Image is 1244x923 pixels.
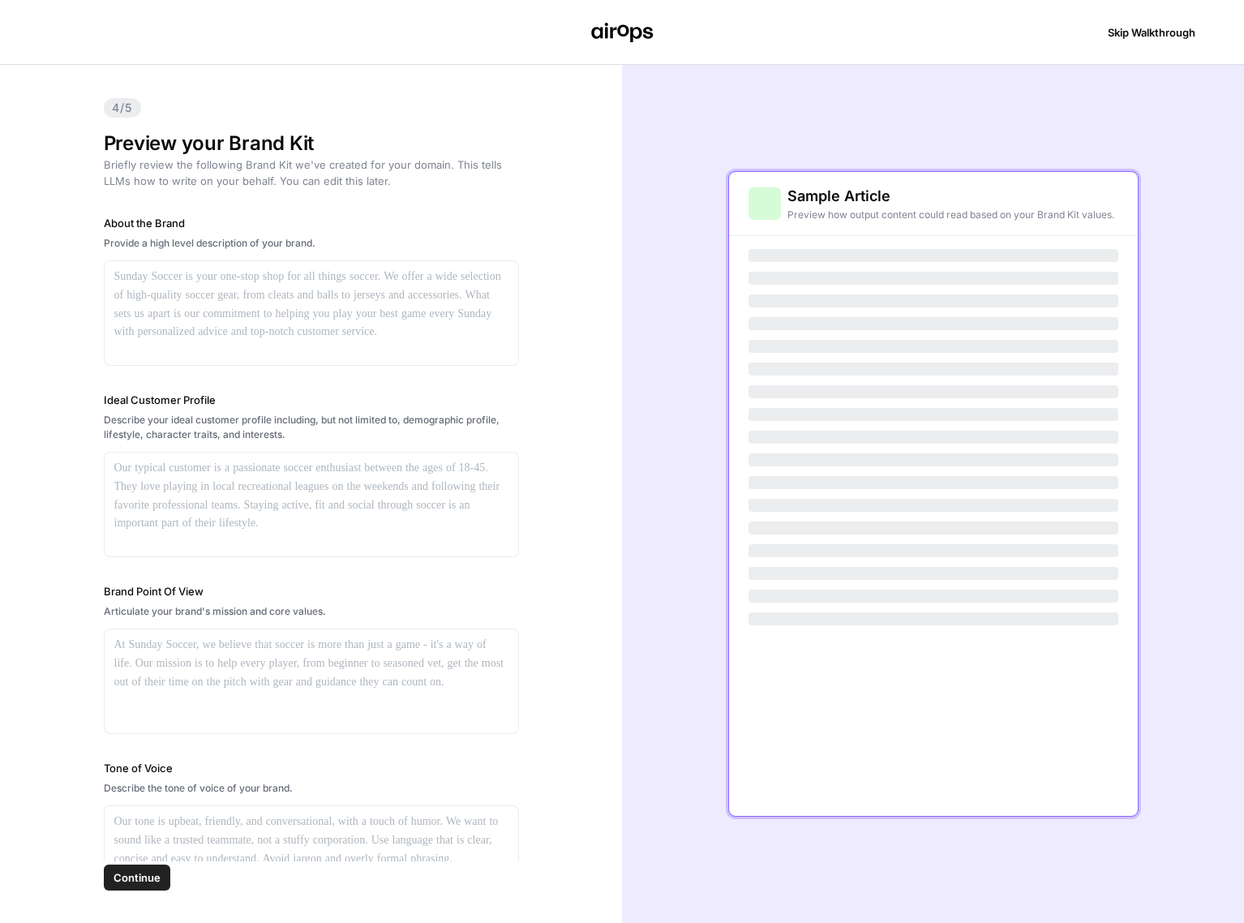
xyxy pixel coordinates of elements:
[114,869,161,886] span: Continue
[104,392,519,408] label: Ideal Customer Profile
[104,413,519,442] div: Describe your ideal customer profile including, but not limited to, demographic profile, lifestyl...
[104,157,519,189] p: Briefly review the following Brand Kit we've created for your domain. This tells LLMs how to writ...
[104,98,141,118] span: 4/5
[787,208,1114,222] span: Preview how output content could read based on your Brand Kit values.
[104,760,519,776] label: Tone of Voice
[787,185,1114,208] span: Sample Article
[104,215,519,231] label: About the Brand
[104,236,519,251] div: Provide a high level description of your brand.
[104,781,519,796] div: Describe the tone of voice of your brand.
[104,604,519,619] div: Articulate your brand's mission and core values.
[104,865,170,891] button: Continue
[1098,19,1205,45] a: Skip Walkthrough
[104,131,519,157] h1: Preview your Brand Kit
[1108,24,1195,41] span: Skip Walkthrough
[104,583,519,599] label: Brand Point Of View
